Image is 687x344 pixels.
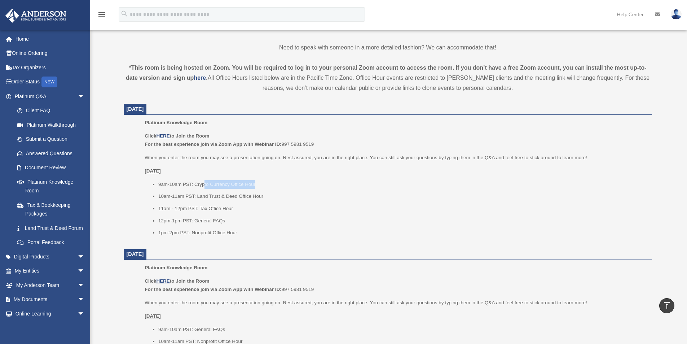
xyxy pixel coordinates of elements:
a: Order StatusNEW [5,75,96,90]
span: [DATE] [127,251,144,257]
a: HERE [156,133,169,139]
i: menu [97,10,106,19]
a: Submit a Question [10,132,96,147]
a: vertical_align_top [659,298,674,313]
a: Online Learningarrow_drop_down [5,306,96,321]
strong: *This room is being hosted on Zoom. You will be required to log in to your personal Zoom account ... [126,65,647,81]
b: For the best experience join via Zoom App with Webinar ID: [145,141,281,147]
a: Platinum Q&Aarrow_drop_down [5,89,96,104]
a: My Documentsarrow_drop_down [5,292,96,307]
p: Need to speak with someone in a more detailed fashion? We can accommodate that! [124,43,652,53]
span: arrow_drop_down [78,264,92,279]
p: 997 5981 9519 [145,132,647,149]
div: NEW [41,77,57,87]
li: 1pm-2pm PST: Nonprofit Office Hour [158,228,647,237]
a: Document Review [10,161,96,175]
b: Click to Join the Room [145,278,209,284]
i: search [120,10,128,18]
span: [DATE] [127,106,144,112]
a: Tax & Bookkeeping Packages [10,198,96,221]
a: Home [5,32,96,46]
span: arrow_drop_down [78,292,92,307]
div: All Office Hours listed below are in the Pacific Time Zone. Office Hour events are restricted to ... [124,63,652,93]
li: 9am-10am PST: Crypto Currency Office Hour [158,180,647,189]
u: [DATE] [145,168,161,174]
i: vertical_align_top [662,301,671,310]
p: When you enter the room you may see a presentation going on. Rest assured, you are in the right p... [145,299,647,307]
a: Portal Feedback [10,235,96,250]
li: 12pm-1pm PST: General FAQs [158,217,647,225]
b: Click to Join the Room [145,133,209,139]
span: Platinum Knowledge Room [145,265,207,270]
span: arrow_drop_down [78,306,92,321]
a: menu [97,13,106,19]
a: My Entitiesarrow_drop_down [5,264,96,278]
a: Platinum Knowledge Room [10,175,92,198]
a: Land Trust & Deed Forum [10,221,96,235]
li: 9am-10am PST: General FAQs [158,325,647,334]
span: arrow_drop_down [78,249,92,264]
span: arrow_drop_down [78,89,92,104]
a: Tax Organizers [5,60,96,75]
li: 10am-11am PST: Land Trust & Deed Office Hour [158,192,647,201]
img: Anderson Advisors Platinum Portal [3,9,69,23]
b: For the best experience join via Zoom App with Webinar ID: [145,287,281,292]
li: 11am - 12pm PST: Tax Office Hour [158,204,647,213]
a: Online Ordering [5,46,96,61]
p: 997 5981 9519 [145,277,647,294]
a: Client FAQ [10,104,96,118]
a: HERE [156,278,169,284]
a: Platinum Walkthrough [10,118,96,132]
p: When you enter the room you may see a presentation going on. Rest assured, you are in the right p... [145,153,647,162]
a: Digital Productsarrow_drop_down [5,249,96,264]
u: [DATE] [145,313,161,319]
strong: . [206,75,207,81]
img: User Pic [671,9,682,19]
span: Platinum Knowledge Room [145,120,207,125]
a: My Anderson Teamarrow_drop_down [5,278,96,292]
a: here [194,75,206,81]
span: arrow_drop_down [78,278,92,293]
a: Answered Questions [10,146,96,161]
